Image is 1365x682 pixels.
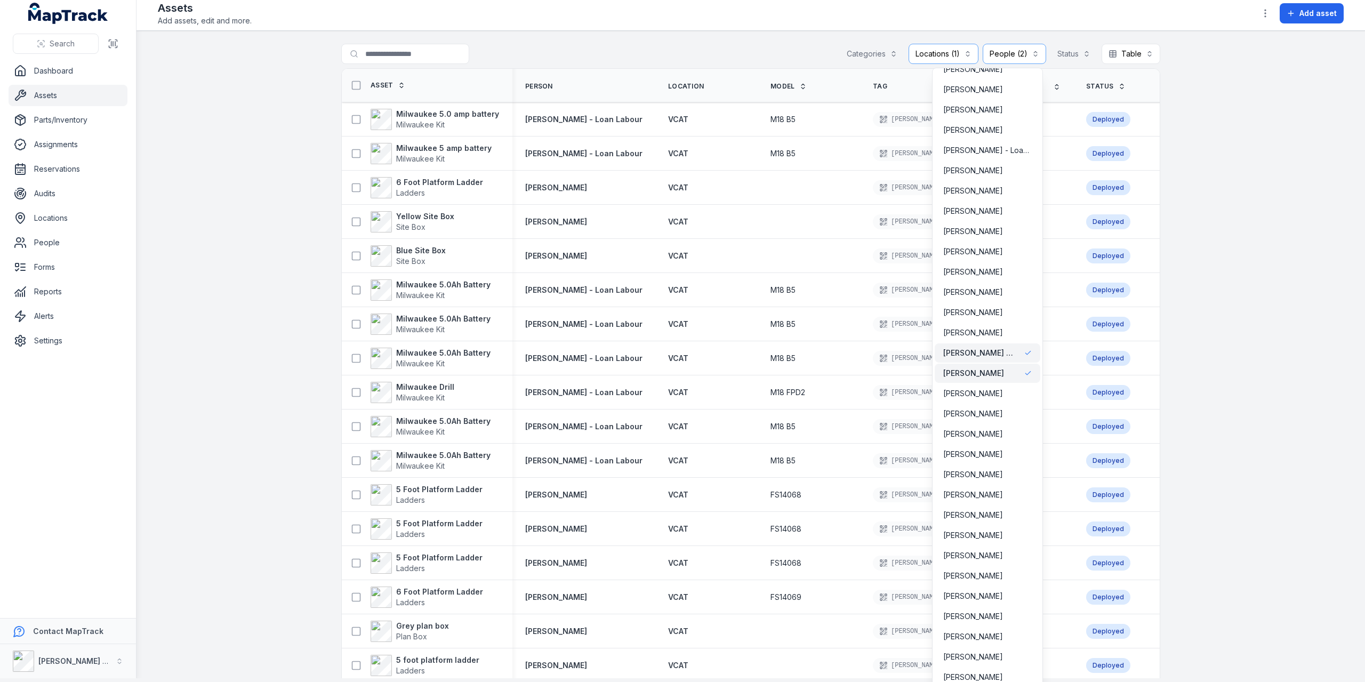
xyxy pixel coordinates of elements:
[943,449,1003,460] span: [PERSON_NAME]
[943,165,1003,176] span: [PERSON_NAME]
[943,429,1003,439] span: [PERSON_NAME]
[943,125,1003,135] span: [PERSON_NAME]
[943,287,1003,298] span: [PERSON_NAME]
[943,64,1003,75] span: [PERSON_NAME]
[943,530,1003,541] span: [PERSON_NAME]
[943,490,1003,500] span: [PERSON_NAME]
[943,469,1003,480] span: [PERSON_NAME]
[943,591,1003,601] span: [PERSON_NAME]
[943,327,1003,338] span: [PERSON_NAME]
[943,652,1003,662] span: [PERSON_NAME]
[943,388,1003,399] span: [PERSON_NAME]
[943,226,1003,237] span: [PERSON_NAME]
[943,348,1016,358] span: [PERSON_NAME] - Loan Labour
[943,145,1032,156] span: [PERSON_NAME] - Loan Labour
[943,246,1003,257] span: [PERSON_NAME]
[943,307,1003,318] span: [PERSON_NAME]
[943,550,1003,561] span: [PERSON_NAME]
[943,84,1003,95] span: [PERSON_NAME]
[943,571,1003,581] span: [PERSON_NAME]
[943,611,1003,622] span: [PERSON_NAME]
[943,368,1004,379] span: [PERSON_NAME]
[943,631,1003,642] span: [PERSON_NAME]
[943,186,1003,196] span: [PERSON_NAME]
[943,105,1003,115] span: [PERSON_NAME]
[943,408,1003,419] span: [PERSON_NAME]
[943,206,1003,216] span: [PERSON_NAME]
[943,267,1003,277] span: [PERSON_NAME]
[983,44,1046,64] button: People (2)
[943,510,1003,520] span: [PERSON_NAME]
